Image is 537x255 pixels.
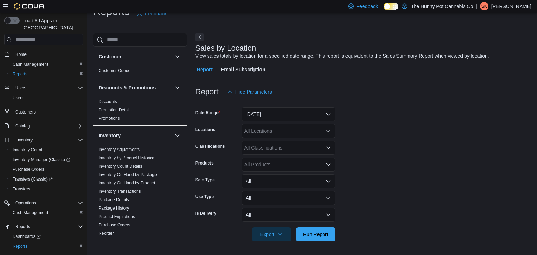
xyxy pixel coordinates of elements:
span: Package History [99,205,129,211]
label: Locations [195,127,215,132]
button: Inventory [13,136,35,144]
a: Purchase Orders [10,165,47,174]
span: Cash Management [10,209,83,217]
a: Reports [10,242,30,250]
span: Transfers (Classic) [13,176,53,182]
a: Customer Queue [99,68,130,73]
label: Classifications [195,144,225,149]
button: Inventory [173,131,181,140]
span: Reports [13,223,83,231]
h3: Report [195,88,219,96]
span: Reports [10,242,83,250]
span: Reports [15,224,30,229]
a: Product Expirations [99,214,135,219]
button: Customer [173,52,181,61]
a: Inventory Transactions [99,189,141,194]
a: Inventory On Hand by Package [99,172,157,177]
a: Cash Management [10,209,51,217]
span: SK [481,2,487,10]
button: Operations [13,199,39,207]
span: Feedback [357,3,378,10]
a: Home [13,50,29,59]
span: Export [256,227,287,241]
label: Date Range [195,110,220,116]
button: All [242,191,335,205]
button: Inventory [99,132,172,139]
span: Operations [15,200,36,206]
button: Cash Management [7,59,86,69]
button: Run Report [296,227,335,241]
button: Catalog [1,121,86,131]
span: Users [13,84,83,92]
button: Reports [13,223,33,231]
a: Package History [99,206,129,211]
a: Transfers (Classic) [10,175,56,183]
span: Email Subscription [221,63,265,76]
button: Purchase Orders [7,165,86,174]
button: Reports [1,222,86,232]
button: Reports [7,241,86,251]
span: Inventory On Hand by Product [99,180,155,186]
span: Operations [13,199,83,207]
span: Inventory Count [13,147,42,153]
button: Customers [1,107,86,117]
span: Purchase Orders [10,165,83,174]
a: Users [10,94,26,102]
h3: Inventory [99,132,121,139]
span: Cash Management [13,61,48,67]
a: Reports [10,70,30,78]
a: Dashboards [10,232,43,241]
span: Users [13,95,23,101]
img: Cova [14,3,45,10]
button: Users [7,93,86,103]
button: Users [1,83,86,93]
span: Dashboards [13,234,41,239]
a: Reorder [99,231,114,236]
label: Products [195,160,214,166]
a: Package Details [99,197,129,202]
span: Cash Management [10,60,83,68]
span: Hide Parameters [235,88,272,95]
span: Inventory Manager (Classic) [13,157,70,162]
span: Package Details [99,197,129,203]
button: Open list of options [325,162,331,167]
a: Transfers (Classic) [7,174,86,184]
a: Inventory Adjustments [99,147,140,152]
span: Reports [10,70,83,78]
a: Inventory Manager (Classic) [10,155,73,164]
div: Discounts & Promotions [93,97,187,125]
h3: Customer [99,53,121,60]
span: Catalog [13,122,83,130]
a: Discounts [99,99,117,104]
button: Hide Parameters [224,85,275,99]
span: Inventory Manager (Classic) [10,155,83,164]
button: Inventory Count [7,145,86,155]
button: Export [252,227,291,241]
a: Customers [13,108,38,116]
span: Transfers [13,186,30,192]
label: Use Type [195,194,214,199]
button: Open list of options [325,128,331,134]
button: Transfers [7,184,86,194]
p: The Hunny Pot Cannabis Co [411,2,473,10]
span: Cash Management [13,210,48,216]
span: Promotions [99,116,120,121]
div: Saif Kazi [480,2,488,10]
span: Users [15,85,26,91]
button: All [242,208,335,222]
a: Inventory Count Details [99,164,142,169]
span: Feedback [145,10,166,17]
p: | [476,2,477,10]
button: Home [1,49,86,59]
button: Inventory [1,135,86,145]
input: Dark Mode [384,3,398,10]
span: Home [15,52,27,57]
a: Inventory Manager (Classic) [7,155,86,165]
h3: Discounts & Promotions [99,84,156,91]
span: Catalog [15,123,30,129]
